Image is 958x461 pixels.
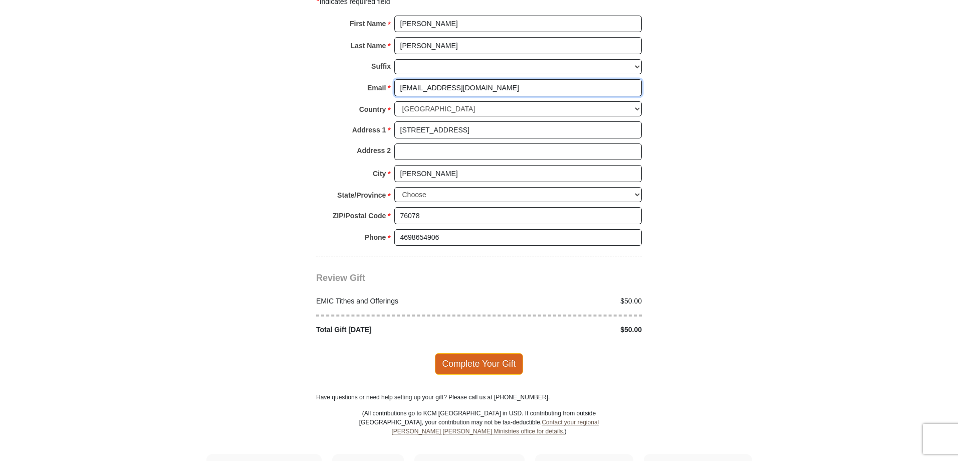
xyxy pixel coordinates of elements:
strong: Phone [365,230,386,244]
strong: Country [359,102,386,116]
div: Total Gift [DATE] [311,325,480,335]
strong: First Name [350,17,386,31]
span: Complete Your Gift [435,353,524,374]
p: (All contributions go to KCM [GEOGRAPHIC_DATA] in USD. If contributing from outside [GEOGRAPHIC_D... [359,409,599,454]
strong: City [373,167,386,181]
div: EMIC Tithes and Offerings [311,296,480,306]
div: $50.00 [479,325,647,335]
p: Have questions or need help setting up your gift? Please call us at [PHONE_NUMBER]. [316,393,642,402]
strong: Last Name [351,39,386,53]
strong: Address 2 [357,143,391,158]
a: Contact your regional [PERSON_NAME] [PERSON_NAME] Ministries office for details. [391,419,599,435]
div: $50.00 [479,296,647,306]
strong: Address 1 [352,123,386,137]
strong: State/Province [337,188,386,202]
strong: Email [367,81,386,95]
strong: ZIP/Postal Code [333,209,386,223]
span: Review Gift [316,273,365,283]
strong: Suffix [371,59,391,73]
